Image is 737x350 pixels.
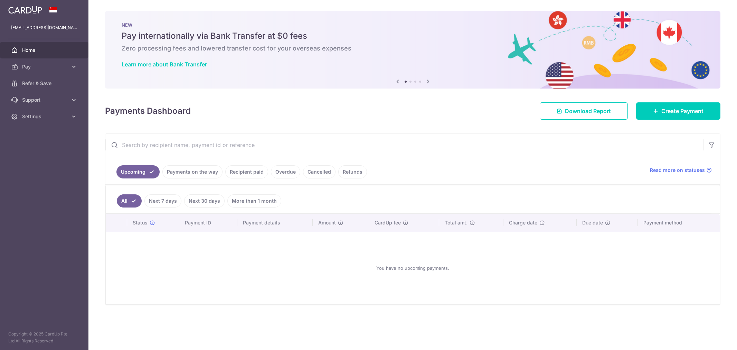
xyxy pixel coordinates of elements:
th: Payment details [237,214,313,232]
a: Cancelled [303,165,336,178]
a: More than 1 month [227,194,281,208]
h5: Pay internationally via Bank Transfer at $0 fees [122,30,704,42]
th: Payment ID [179,214,237,232]
a: Next 7 days [144,194,181,208]
span: Pay [22,63,68,70]
p: NEW [122,22,704,28]
span: Create Payment [661,107,703,115]
span: Settings [22,113,68,120]
span: Due date [582,219,603,226]
span: Download Report [565,107,611,115]
span: Read more on statuses [650,167,705,174]
span: CardUp fee [375,219,401,226]
a: Payments on the way [162,165,223,178]
img: CardUp [8,6,42,14]
h6: Zero processing fees and lowered transfer cost for your overseas expenses [122,44,704,53]
span: Amount [318,219,336,226]
img: Bank transfer banner [105,11,720,89]
a: Refunds [338,165,367,178]
p: [EMAIL_ADDRESS][DOMAIN_NAME] [11,24,77,31]
a: Next 30 days [184,194,225,208]
a: Download Report [540,102,628,120]
span: Status [133,219,148,226]
span: Home [22,47,68,54]
th: Payment method [638,214,720,232]
span: Refer & Save [22,80,68,87]
div: You have no upcoming payments. [114,238,711,298]
input: Search by recipient name, payment id or reference [105,134,703,156]
span: Total amt. [445,219,467,226]
h4: Payments Dashboard [105,105,191,117]
a: Create Payment [636,102,720,120]
a: Learn more about Bank Transfer [122,61,207,68]
a: Overdue [271,165,300,178]
span: Support [22,96,68,103]
a: Recipient paid [225,165,268,178]
a: Read more on statuses [650,167,712,174]
span: Charge date [509,219,537,226]
a: Upcoming [116,165,160,178]
a: All [117,194,142,208]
